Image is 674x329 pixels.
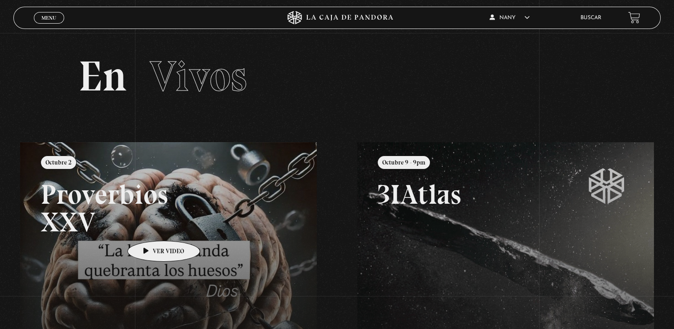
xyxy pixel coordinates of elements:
span: Nany [490,15,530,21]
h2: En [78,55,596,98]
a: View your shopping cart [628,12,640,24]
span: Menu [41,15,56,21]
a: Buscar [580,15,601,21]
span: Vivos [150,51,247,102]
span: Cerrar [38,23,59,29]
